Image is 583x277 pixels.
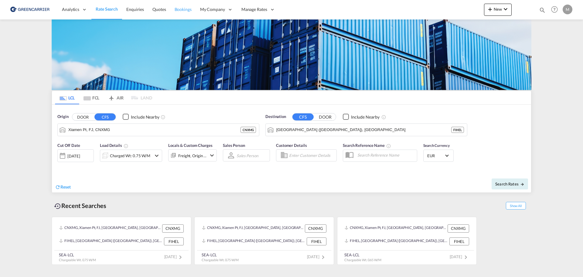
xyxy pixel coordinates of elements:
span: Customer Details [276,143,307,148]
span: Manage Rates [241,6,267,12]
div: FIHEL [449,237,469,245]
div: CNXMG [240,127,256,133]
div: Include Nearby [131,114,159,120]
div: CNXMG, Xiamen Pt, FJ, China, Greater China & Far East Asia, Asia Pacific [202,224,303,232]
recent-search-card: CNXMG, Xiamen Pt, FJ, [GEOGRAPHIC_DATA], [GEOGRAPHIC_DATA] & [GEOGRAPHIC_DATA], [GEOGRAPHIC_DATA]... [194,217,334,265]
img: GreenCarrierFCL_LCL.png [52,19,531,90]
input: Search by Port [68,125,240,134]
div: SEA-LCL [202,252,239,258]
md-checkbox: Checkbox No Ink [343,114,380,120]
div: Charged Wt: 0.75 W/M [110,151,150,160]
span: Search Rates [495,182,524,186]
md-icon: icon-arrow-right [520,182,524,186]
div: Freight Origin Destinationicon-chevron-down [168,149,217,161]
span: Enquiries [126,7,144,12]
button: icon-plus 400-fgNewicon-chevron-down [484,4,512,16]
span: Chargeable Wt. 0.65 W/M [344,258,381,262]
md-select: Select Currency: € EUREuro [427,151,450,160]
md-icon: icon-refresh [55,184,60,190]
span: Rate Search [96,6,118,12]
span: Destination [265,114,286,120]
span: New [486,7,509,12]
md-select: Sales Person [236,151,259,160]
button: DOOR [315,113,336,120]
recent-search-card: CNXMG, Xiamen Pt, FJ, [GEOGRAPHIC_DATA], [GEOGRAPHIC_DATA] & [GEOGRAPHIC_DATA], [GEOGRAPHIC_DATA]... [52,217,191,265]
md-icon: Your search will be saved by the below given name [386,144,391,148]
span: Chargeable Wt. 0.75 W/M [59,258,96,262]
input: Enter Customer Details [289,151,335,160]
span: [DATE] [307,254,327,259]
span: Chargeable Wt. 0.75 W/M [202,258,239,262]
button: CFS [292,113,314,120]
div: CNXMG, Xiamen Pt, FJ, China, Greater China & Far East Asia, Asia Pacific [345,224,446,232]
md-icon: Unchecked: Ignores neighbouring ports when fetching rates.Checked : Includes neighbouring ports w... [381,115,386,119]
md-pagination-wrapper: Use the left and right arrow keys to navigate between tabs [55,91,152,104]
span: Analytics [62,6,79,12]
md-icon: icon-airplane [108,94,115,99]
span: Cut Off Date [57,143,80,148]
span: My Company [200,6,225,12]
div: CNXMG [162,224,184,232]
md-icon: icon-magnify [539,7,546,13]
div: CNXMG, Xiamen Pt, FJ, China, Greater China & Far East Asia, Asia Pacific [59,224,161,232]
div: M [563,5,572,14]
span: [DATE] [164,254,184,259]
md-icon: icon-backup-restore [54,203,61,210]
md-icon: icon-chevron-down [153,152,160,159]
recent-search-card: CNXMG, Xiamen Pt, FJ, [GEOGRAPHIC_DATA], [GEOGRAPHIC_DATA] & [GEOGRAPHIC_DATA], [GEOGRAPHIC_DATA]... [337,217,477,265]
div: FIHEL, Helsingfors (Helsinki), Finland, Northern Europe, Europe [59,237,162,245]
button: DOOR [72,113,94,120]
md-datepicker: Select [57,161,62,170]
button: Search Ratesicon-arrow-right [492,178,528,189]
span: Sales Person [223,143,245,148]
div: Origin DOOR CFS Checkbox No InkUnchecked: Ignores neighbouring ports when fetching rates.Checked ... [52,105,531,192]
md-tab-item: LCL [55,91,79,104]
span: Locals & Custom Charges [168,143,213,148]
md-input-container: Helsingfors (Helsinki), FIHEL [266,124,467,136]
div: FIHEL [307,237,326,245]
div: FIHEL [451,127,464,133]
md-tab-item: FCL [79,91,104,104]
md-icon: icon-chevron-down [502,5,509,13]
div: Freight Origin Destination [178,151,207,160]
span: Bookings [175,7,192,12]
div: icon-refreshReset [55,184,71,191]
md-input-container: Xiamen Pt, FJ, CNXMG [58,124,259,136]
input: Search by Port [276,125,451,134]
md-tab-item: AIR [104,91,128,104]
span: Help [549,4,560,15]
div: CNXMG [448,224,469,232]
span: Origin [57,114,68,120]
md-icon: icon-chevron-down [208,152,216,159]
md-icon: icon-plus 400-fg [486,5,494,13]
md-icon: icon-chevron-right [462,254,469,261]
md-icon: Chargeable Weight [124,144,128,148]
span: Search Reference Name [343,143,391,148]
span: Quotes [152,7,166,12]
span: Load Details [100,143,128,148]
div: Help [549,4,563,15]
div: Include Nearby [351,114,380,120]
span: Show All [506,202,526,209]
md-checkbox: Checkbox No Ink [123,114,159,120]
span: [DATE] [450,254,469,259]
div: FIHEL, Helsingfors (Helsinki), Finland, Northern Europe, Europe [202,237,305,245]
div: SEA-LCL [344,252,381,258]
span: EUR [427,153,444,158]
div: icon-magnify [539,7,546,16]
div: Charged Wt: 0.75 W/Micon-chevron-down [100,150,162,162]
span: Search Currency [423,143,450,148]
span: Reset [60,184,71,189]
div: CNXMG [305,224,326,232]
md-icon: Unchecked: Ignores neighbouring ports when fetching rates.Checked : Includes neighbouring ports w... [161,115,165,119]
div: FIHEL, Helsingfors (Helsinki), Finland, Northern Europe, Europe [345,237,448,245]
div: [DATE] [67,153,80,159]
input: Search Reference Name [354,151,417,160]
div: FIHEL [164,237,184,245]
div: SEA-LCL [59,252,96,258]
md-icon: icon-chevron-right [177,254,184,261]
md-icon: icon-chevron-right [319,254,327,261]
div: Recent Searches [52,199,109,213]
div: [DATE] [57,149,94,162]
